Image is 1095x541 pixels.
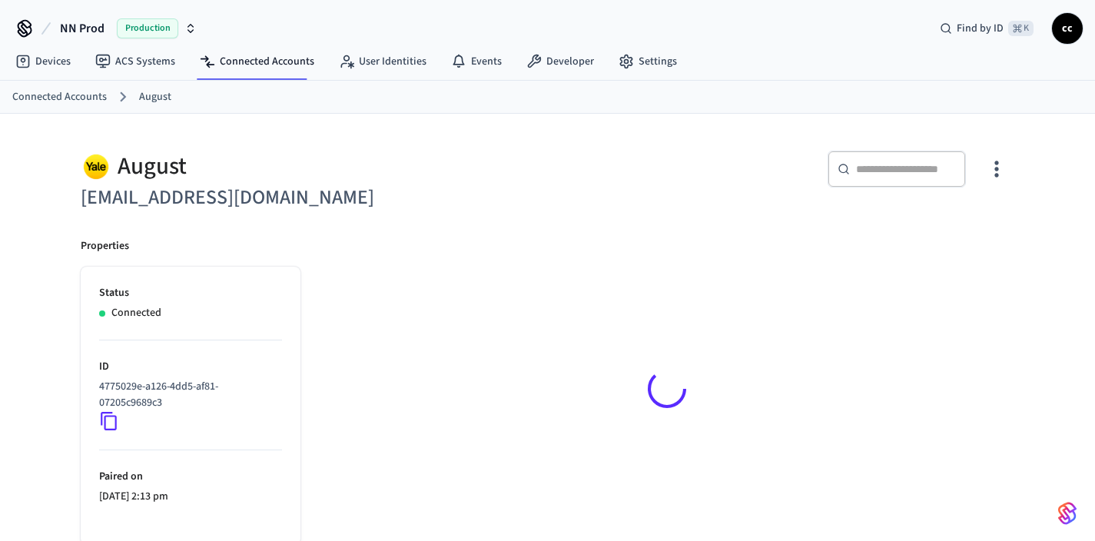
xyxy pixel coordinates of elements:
[99,489,282,505] p: [DATE] 2:13 pm
[99,379,276,411] p: 4775029e-a126-4dd5-af81-07205c9689c3
[99,469,282,485] p: Paired on
[514,48,606,75] a: Developer
[927,15,1046,42] div: Find by ID⌘ K
[1058,501,1077,526] img: SeamLogoGradient.69752ec5.svg
[1054,15,1081,42] span: cc
[187,48,327,75] a: Connected Accounts
[81,238,129,254] p: Properties
[1052,13,1083,44] button: cc
[99,359,282,375] p: ID
[606,48,689,75] a: Settings
[12,89,107,105] a: Connected Accounts
[3,48,83,75] a: Devices
[139,89,171,105] a: August
[99,285,282,301] p: Status
[83,48,187,75] a: ACS Systems
[1008,21,1034,36] span: ⌘ K
[60,19,105,38] span: NN Prod
[81,151,539,182] div: August
[111,305,161,321] p: Connected
[327,48,439,75] a: User Identities
[957,21,1004,36] span: Find by ID
[117,18,178,38] span: Production
[81,182,539,214] h6: [EMAIL_ADDRESS][DOMAIN_NAME]
[81,151,111,182] img: Yale Logo, Square
[439,48,514,75] a: Events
